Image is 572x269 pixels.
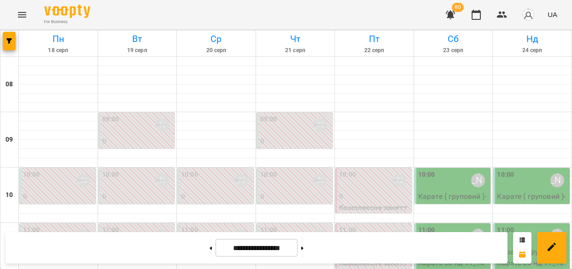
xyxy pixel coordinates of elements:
[102,136,173,147] p: 0
[260,202,331,235] p: Ранній Розвиток ( груповий ) (РР вт чт 10_00)
[234,173,248,187] div: Шустер Катерина
[548,10,557,19] span: UA
[497,225,514,235] label: 11:00
[497,191,568,224] p: Карате ( груповий ) - Карате груповий(сб і нд) 10.00
[339,225,356,235] label: 11:00
[494,46,570,55] h6: 24 серп
[23,202,94,235] p: Ранній Розвиток ( груповий ) (ранній розвиток груп1)
[260,147,331,179] p: Ранній Розвиток ( груповий ) (РР вт чт 9_00)
[102,114,119,125] label: 09:00
[102,147,173,179] p: Ранній Розвиток ( груповий ) (РР вт чт 9_00)
[392,173,406,187] div: Шустер Катерина
[23,191,94,202] p: 0
[260,191,331,202] p: 0
[260,136,331,147] p: 0
[178,32,254,46] h6: Ср
[20,32,96,46] h6: Пн
[497,170,514,180] label: 10:00
[339,191,410,202] p: 0
[99,32,175,46] h6: Вт
[313,118,327,132] div: Шустер Катерина
[20,46,96,55] h6: 18 серп
[415,46,491,55] h6: 23 серп
[260,225,277,235] label: 11:00
[313,173,327,187] div: Шустер Катерина
[102,202,173,235] p: Ранній Розвиток ( груповий ) (РР вт чт 10_00)
[336,32,412,46] h6: Пт
[336,46,412,55] h6: 22 серп
[23,170,40,180] label: 10:00
[181,202,252,235] p: Ранній Розвиток ( груповий ) (ранній розвиток груп1)
[544,6,561,23] button: UA
[418,170,435,180] label: 10:00
[418,225,435,235] label: 11:00
[102,191,173,202] p: 0
[76,173,90,187] div: Шустер Катерина
[181,225,198,235] label: 11:00
[6,79,13,90] h6: 08
[257,46,333,55] h6: 21 серп
[178,46,254,55] h6: 20 серп
[155,118,169,132] div: Шустер Катерина
[6,190,13,200] h6: 10
[102,225,119,235] label: 11:00
[494,32,570,46] h6: Нд
[155,173,169,187] div: Шустер Катерина
[181,170,198,180] label: 10:00
[181,191,252,202] p: 0
[257,32,333,46] h6: Чт
[418,191,489,224] p: Карате ( груповий ) - Карате груповий(сб і нд) 10.00
[339,170,356,180] label: 10:00
[522,8,535,21] img: avatar_s.png
[44,19,90,25] span: For Business
[452,3,464,12] span: 80
[260,114,277,125] label: 09:00
[339,202,410,224] p: Комплексне заняття з РР
[23,225,40,235] label: 11:00
[260,170,277,180] label: 10:00
[550,173,564,187] div: Киричко Тарас
[6,135,13,145] h6: 09
[415,32,491,46] h6: Сб
[44,5,90,18] img: Voopty Logo
[102,170,119,180] label: 10:00
[11,4,33,26] button: Menu
[471,173,485,187] div: Киричко Тарас
[99,46,175,55] h6: 19 серп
